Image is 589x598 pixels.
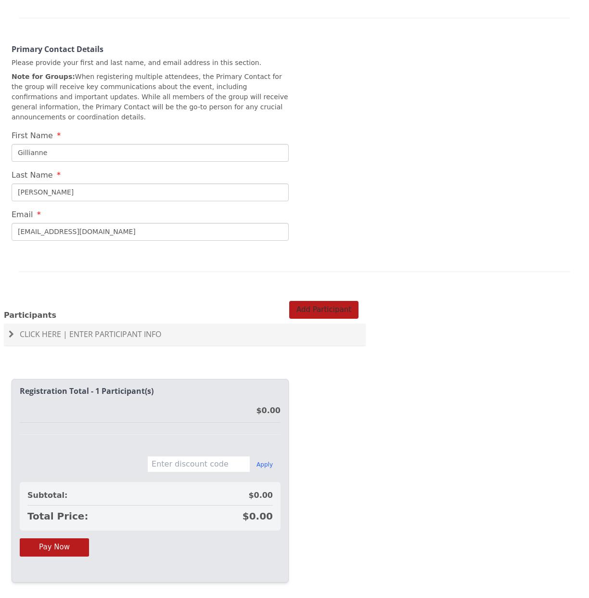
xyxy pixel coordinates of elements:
span: Click Here | Enter Participant Info [20,329,161,339]
span: Subtotal: [27,490,67,501]
button: Pay Now [20,538,89,556]
p: Please provide your first and last name, and email address in this section. [12,58,289,68]
input: Last Name [12,183,289,201]
span: Total Price: [27,509,88,523]
h2: Registration Total - 1 Participant(s) [20,387,281,396]
span: Last Name [12,170,53,180]
button: Apply [256,461,273,468]
span: Email [12,210,33,219]
input: Email [12,223,289,241]
input: Enter discount code [147,456,250,472]
strong: Note for Groups: [12,73,75,80]
div: $0.00 [256,405,281,416]
span: $0.00 [248,490,273,501]
strong: Primary Contact Details [12,44,103,54]
span: Participants [4,311,56,320]
p: When registering multiple attendees, the Primary Contact for the group will receive key communica... [12,72,289,122]
span: $0.00 [243,509,273,523]
button: Add Participant [289,301,359,319]
input: First Name [12,144,289,162]
span: First Name [12,131,53,140]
